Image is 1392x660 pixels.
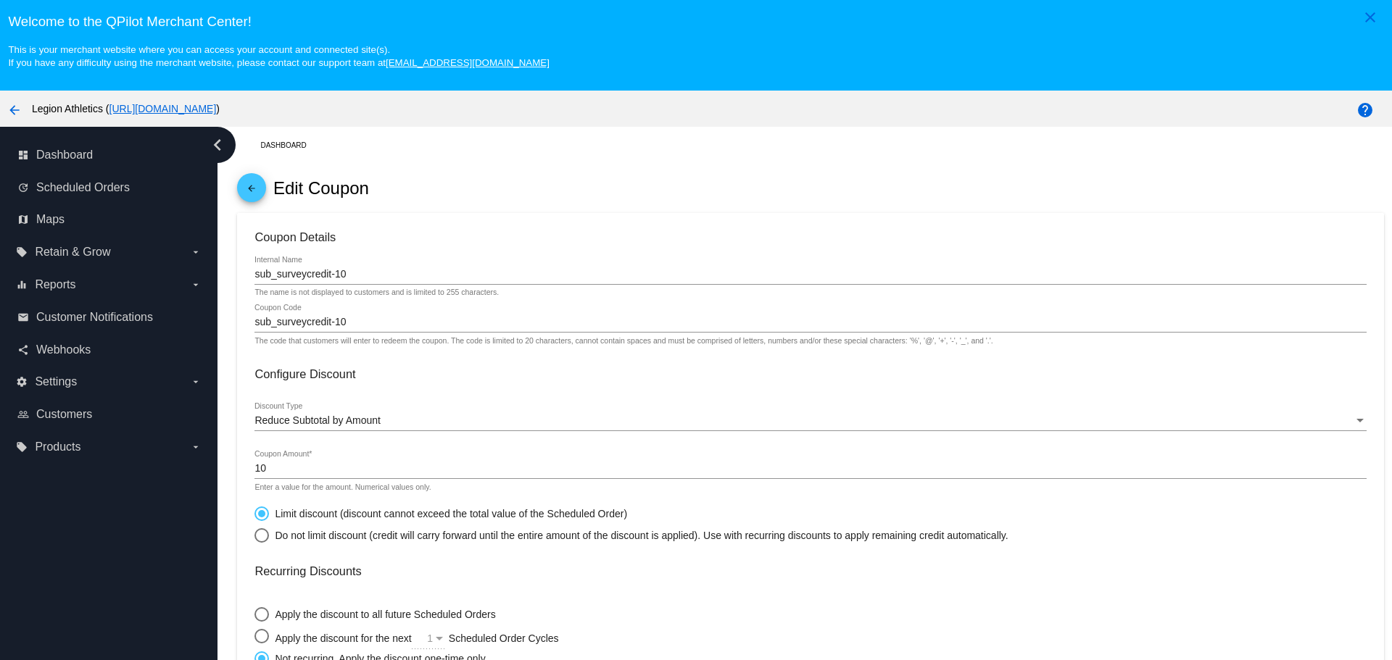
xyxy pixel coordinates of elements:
span: 1 [427,632,433,644]
i: chevron_left [206,133,229,156]
div: Enter a value for the amount. Numerical values only. [254,483,431,492]
div: Apply the discount to all future Scheduled Orders [269,609,495,620]
i: arrow_drop_down [190,246,202,258]
div: Apply the discount for the next Scheduled Order Cycles [269,629,655,644]
a: dashboard Dashboard [17,143,202,167]
a: [URL][DOMAIN_NAME] [109,103,217,114]
div: Limit discount (discount cannot exceed the total value of the Scheduled Order) [269,508,627,519]
mat-radio-group: Select an option [254,499,1008,543]
i: local_offer [16,441,28,453]
i: people_outline [17,409,29,420]
span: Dashboard [36,149,93,162]
mat-icon: help [1356,101,1374,119]
span: Customer Notifications [36,311,153,324]
a: map Maps [17,208,202,231]
a: people_outline Customers [17,403,202,426]
i: equalizer [16,279,28,291]
i: map [17,214,29,225]
mat-icon: close [1362,9,1379,26]
span: Retain & Grow [35,246,110,259]
a: email Customer Notifications [17,306,202,329]
i: arrow_drop_down [190,376,202,388]
span: Maps [36,213,65,226]
span: Reports [35,278,75,291]
i: update [17,182,29,193]
h3: Coupon Details [254,230,1366,244]
input: Coupon Amount [254,463,1366,475]
span: Legion Athletics ( ) [32,103,220,114]
a: Dashboard [260,134,319,156]
mat-icon: arrow_back [6,101,23,119]
div: The name is not displayed to customers and is limited to 255 characters. [254,288,499,297]
small: This is your merchant website where you can access your account and connected site(s). If you hav... [8,44,549,68]
input: Internal Name [254,269,1366,280]
a: update Scheduled Orders [17,176,202,199]
i: arrow_drop_down [190,279,202,291]
div: The code that customers will enter to redeem the coupon. The code is limited to 20 characters, ca... [254,337,993,346]
h3: Configure Discount [254,367,1366,381]
h2: Edit Coupon [273,178,369,199]
span: Reduce Subtotal by Amount [254,414,381,426]
span: Settings [35,375,77,388]
mat-select: Discount Type [254,415,1366,427]
mat-icon: arrow_back [243,183,260,201]
h3: Welcome to the QPilot Merchant Center! [8,14,1383,30]
a: share Webhooks [17,338,202,362]
i: email [17,312,29,323]
i: arrow_drop_down [190,441,202,453]
span: Products [35,440,80,454]
div: Do not limit discount (credit will carry forward until the entire amount of the discount is appli... [269,530,1008,541]
h3: Recurring Discounts [254,564,1366,578]
i: share [17,344,29,356]
i: settings [16,376,28,388]
a: [EMAIL_ADDRESS][DOMAIN_NAME] [386,57,550,68]
span: Scheduled Orders [36,181,130,194]
span: Customers [36,408,92,421]
input: Coupon Code [254,317,1366,328]
span: Webhooks [36,343,91,356]
i: local_offer [16,246,28,258]
i: dashboard [17,149,29,161]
